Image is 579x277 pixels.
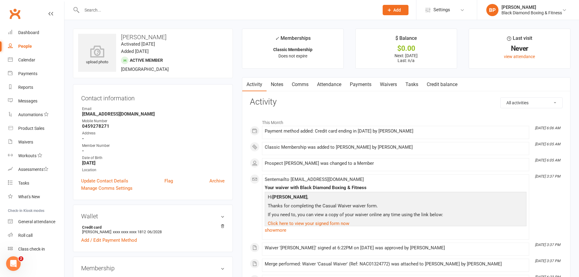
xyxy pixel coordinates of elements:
a: Product Sales [8,122,64,135]
strong: Credit card [82,225,222,230]
button: Add [383,5,408,15]
a: Archive [209,177,225,185]
h3: Activity [250,97,563,107]
div: Address [82,130,225,136]
div: BP [486,4,498,16]
i: [DATE] 6:05 AM [535,142,560,146]
i: [DATE] 6:06 AM [535,126,560,130]
a: Clubworx [7,6,22,21]
a: People [8,40,64,53]
a: Class kiosk mode [8,242,64,256]
a: Payments [346,78,376,92]
a: Tasks [8,176,64,190]
a: Workouts [8,149,64,163]
a: Dashboard [8,26,64,40]
span: [DEMOGRAPHIC_DATA] [121,67,169,72]
a: General attendance kiosk mode [8,215,64,229]
div: Last visit [507,34,532,45]
div: Merge performed: Waiver 'Casual Waiver' (Ref: NAC01324772) was attached to [PERSON_NAME] by [PERS... [265,261,526,267]
strong: - [82,148,225,154]
a: Activity [242,78,267,92]
div: Product Sales [18,126,44,131]
div: General attendance [18,219,55,224]
i: [DATE] 6:05 AM [535,158,560,162]
a: Payments [8,67,64,81]
h3: Membership [81,265,225,272]
h3: Wallet [81,213,225,220]
div: Mobile Number [82,118,225,124]
div: $0.00 [361,45,451,52]
a: What's New [8,190,64,204]
div: Waivers [18,140,33,144]
div: Payment method added: Credit card ending in [DATE] by [PERSON_NAME] [265,129,526,134]
strong: [PERSON_NAME] [272,194,307,200]
h3: [PERSON_NAME] [78,34,228,40]
time: Added [DATE] [121,49,149,54]
h3: Contact information [81,92,225,102]
a: Waivers [8,135,64,149]
strong: 0459278271 [82,123,225,129]
strong: [EMAIL_ADDRESS][DOMAIN_NAME] [82,111,225,117]
div: Reports [18,85,33,90]
span: Settings [433,3,450,17]
input: Search... [80,6,375,14]
li: This Month [250,116,563,126]
p: If you need to, you can view a copy of your waiver online any time using the link below: [266,211,525,220]
div: Payments [18,71,37,76]
div: Calendar [18,57,35,62]
i: [DATE] 3:37 PM [535,243,560,247]
i: ✓ [275,36,279,41]
a: Automations [8,108,64,122]
div: What's New [18,194,40,199]
i: [DATE] 3:37 PM [535,174,560,178]
a: view attendance [504,54,535,59]
a: Manage Comms Settings [81,185,133,192]
a: Click here to view your signed form now [268,221,349,226]
div: Prospect [PERSON_NAME] was changed to a Member [265,161,526,166]
a: Add / Edit Payment Method [81,237,137,244]
div: Roll call [18,233,33,238]
span: Active member [130,58,163,63]
div: Assessments [18,167,48,172]
li: [PERSON_NAME] [81,224,225,235]
div: Member Number [82,143,225,149]
a: Credit balance [422,78,462,92]
a: Comms [288,78,313,92]
a: Attendance [313,78,346,92]
a: Notes [267,78,288,92]
div: Automations [18,112,43,117]
span: 06/2028 [147,230,162,234]
div: Email [82,106,225,112]
span: Does not expire [278,54,307,58]
span: Sent email to [EMAIL_ADDRESS][DOMAIN_NAME] [265,177,364,182]
div: Waiver '[PERSON_NAME]' signed at 6:22PM on [DATE] was approved by [PERSON_NAME] [265,245,526,251]
div: [PERSON_NAME] [501,5,562,10]
div: Date of Birth [82,155,225,161]
a: show more [265,226,526,234]
div: Class check-in [18,247,45,251]
a: Update Contact Details [81,177,128,185]
div: Dashboard [18,30,39,35]
div: Your waiver with Black Diamond Boxing & Fitness [265,185,526,190]
div: Messages [18,99,37,103]
a: Flag [164,177,173,185]
strong: Classic Membership [273,47,312,52]
div: Location [82,167,225,173]
p: Thanks for completing the Casual Waiver waiver form. [266,202,525,211]
a: Calendar [8,53,64,67]
a: Roll call [8,229,64,242]
a: Reports [8,81,64,94]
div: Memberships [275,34,311,46]
div: Never [474,45,565,52]
a: Assessments [8,163,64,176]
strong: - [82,136,225,141]
div: Workouts [18,153,36,158]
span: Add [393,8,401,12]
div: upload photo [78,45,116,65]
span: xxxx xxxx xxxx 1812 [113,230,146,234]
a: Messages [8,94,64,108]
strong: [DATE] [82,160,225,166]
a: Waivers [376,78,401,92]
div: People [18,44,32,49]
div: Black Diamond Boxing & Fitness [501,10,562,16]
